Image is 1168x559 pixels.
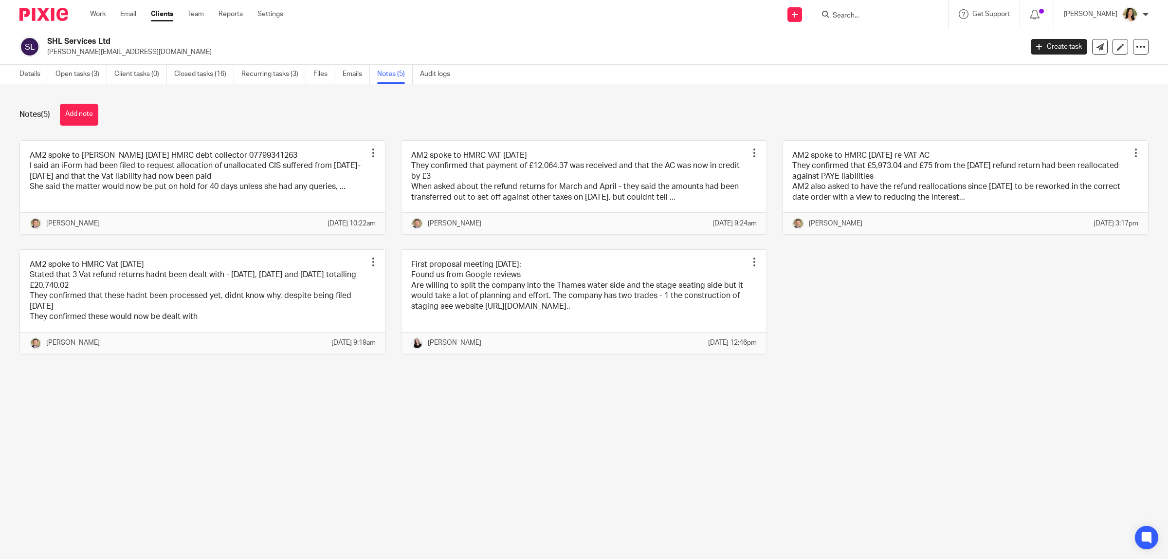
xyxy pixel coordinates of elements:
a: Clients [151,9,173,19]
a: Audit logs [420,65,457,84]
a: Details [19,65,48,84]
input: Search [832,12,919,20]
p: [PERSON_NAME] [428,338,481,348]
a: Work [90,9,106,19]
a: Files [313,65,335,84]
a: Email [120,9,136,19]
img: HR%20Andrew%20Price_Molly_Poppy%20Jakes%20Photography-7.jpg [411,337,423,349]
button: Add note [60,104,98,126]
img: High%20Res%20Andrew%20Price%20Accountants_Poppy%20Jakes%20photography-1118.jpg [411,218,423,229]
h1: Notes [19,110,50,120]
p: [PERSON_NAME][EMAIL_ADDRESS][DOMAIN_NAME] [47,47,1016,57]
img: High%20Res%20Andrew%20Price%20Accountants_Poppy%20Jakes%20photography-1118.jpg [30,218,41,229]
p: [PERSON_NAME] [1064,9,1117,19]
a: Settings [257,9,283,19]
img: High%20Res%20Andrew%20Price%20Accountants_Poppy%20Jakes%20photography-1153.jpg [1122,7,1138,22]
a: Team [188,9,204,19]
a: Reports [219,9,243,19]
p: [PERSON_NAME] [46,219,100,228]
p: [DATE] 9:24am [712,219,757,228]
a: Recurring tasks (3) [241,65,306,84]
p: [PERSON_NAME] [809,219,862,228]
p: [PERSON_NAME] [46,338,100,348]
h2: SHL Services Ltd [47,37,822,47]
a: Emails [343,65,370,84]
a: Client tasks (0) [114,65,167,84]
p: [PERSON_NAME] [428,219,481,228]
span: Get Support [972,11,1010,18]
p: [DATE] 10:22am [328,219,376,228]
a: Open tasks (3) [55,65,107,84]
a: Closed tasks (16) [174,65,234,84]
p: [DATE] 3:17pm [1094,219,1138,228]
span: (5) [41,111,50,118]
img: svg%3E [19,37,40,57]
p: [DATE] 12:46pm [708,338,757,348]
img: High%20Res%20Andrew%20Price%20Accountants_Poppy%20Jakes%20photography-1118.jpg [30,337,41,349]
img: High%20Res%20Andrew%20Price%20Accountants_Poppy%20Jakes%20photography-1118.jpg [792,218,804,229]
img: Pixie [19,8,68,21]
p: [DATE] 9:19am [331,338,376,348]
a: Notes (5) [377,65,413,84]
a: Create task [1031,39,1087,55]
